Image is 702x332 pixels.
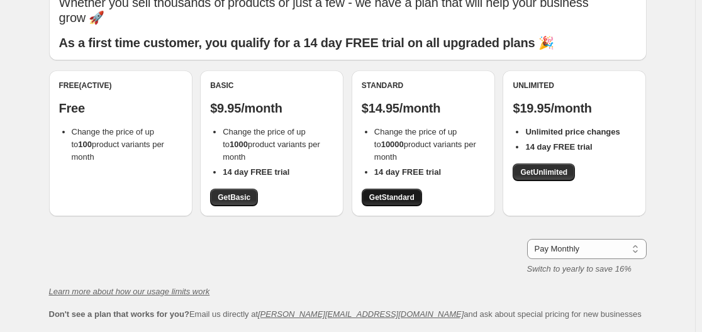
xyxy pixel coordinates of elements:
b: Unlimited price changes [525,127,620,136]
div: Free (Active) [59,80,182,91]
span: Email us directly at and ask about special pricing for new businesses [49,309,642,319]
p: $19.95/month [513,101,636,116]
span: Change the price of up to product variants per month [223,127,320,162]
a: GetBasic [210,189,258,206]
span: Get Basic [218,192,250,202]
p: Free [59,101,182,116]
div: Unlimited [513,80,636,91]
b: Don't see a plan that works for you? [49,309,189,319]
a: Learn more about how our usage limits work [49,287,210,296]
b: 14 day FREE trial [525,142,592,152]
a: [PERSON_NAME][EMAIL_ADDRESS][DOMAIN_NAME] [258,309,464,319]
b: 10000 [381,140,404,149]
b: As a first time customer, you qualify for a 14 day FREE trial on all upgraded plans 🎉 [59,36,554,50]
span: Get Unlimited [520,167,567,177]
b: 14 day FREE trial [374,167,441,177]
b: 100 [78,140,92,149]
div: Standard [362,80,485,91]
div: Basic [210,80,333,91]
b: 1000 [230,140,248,149]
p: $14.95/month [362,101,485,116]
i: Switch to yearly to save 16% [527,264,632,274]
span: Change the price of up to product variants per month [72,127,164,162]
a: GetStandard [362,189,422,206]
a: GetUnlimited [513,163,575,181]
b: 14 day FREE trial [223,167,289,177]
p: $9.95/month [210,101,333,116]
span: Get Standard [369,192,415,202]
span: Change the price of up to product variants per month [374,127,476,162]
